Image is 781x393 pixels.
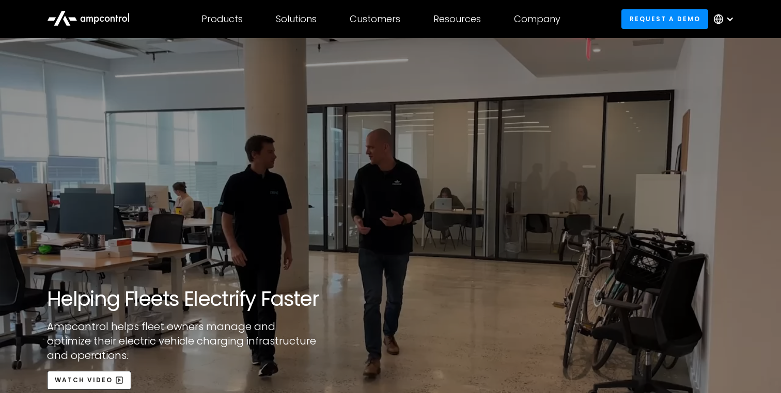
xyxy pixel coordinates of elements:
div: Company [514,13,560,25]
div: Resources [433,13,481,25]
div: Solutions [276,13,317,25]
div: Products [201,13,243,25]
div: Customers [350,13,400,25]
a: Request a demo [621,9,708,28]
